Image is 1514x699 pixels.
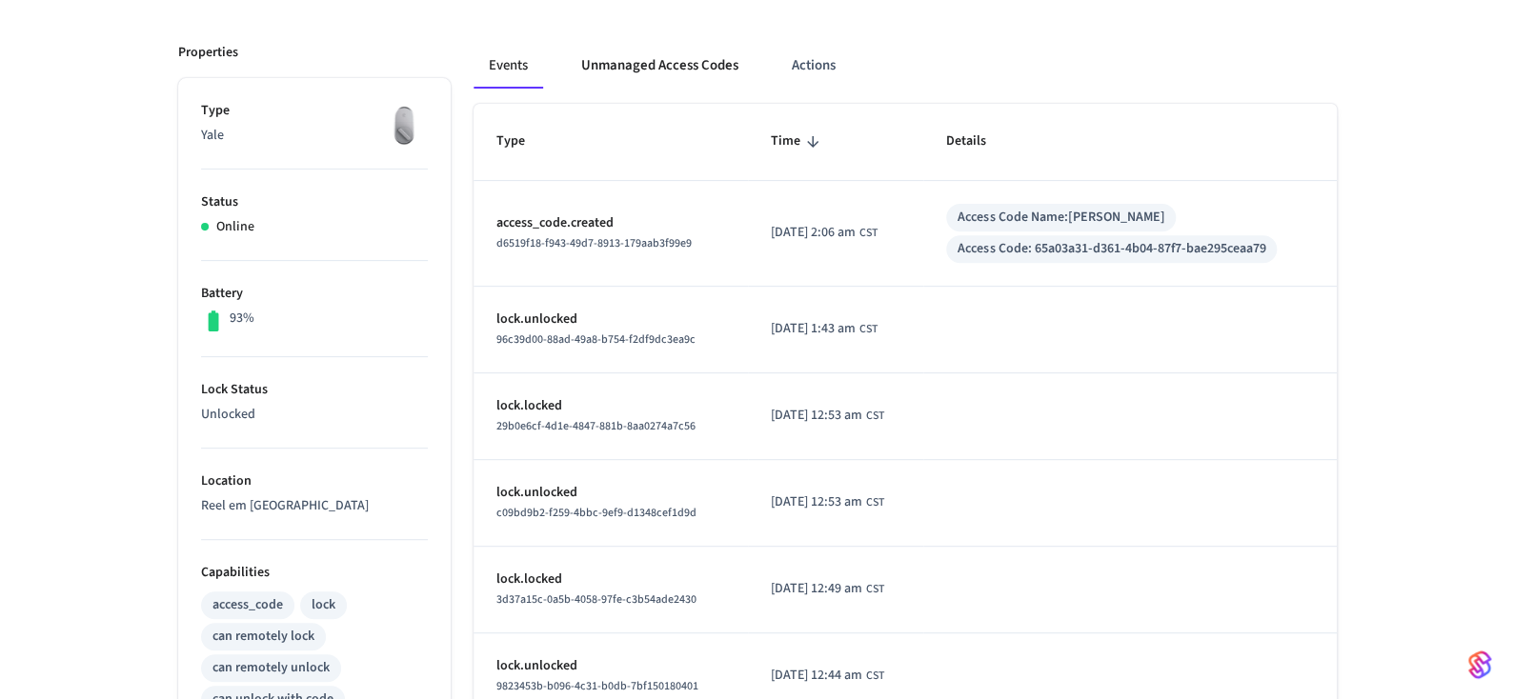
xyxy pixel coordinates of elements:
[201,471,428,491] p: Location
[958,208,1164,228] div: Access Code Name: [PERSON_NAME]
[496,483,725,503] p: lock.unlocked
[178,43,238,63] p: Properties
[771,406,862,426] span: [DATE] 12:53 am
[496,418,696,434] span: 29b0e6cf-4d1e-4847-881b-8aa0274a7c56
[201,284,428,304] p: Battery
[958,239,1265,259] div: Access Code: 65a03a31-d361-4b04-87f7-bae295ceaa79
[380,101,428,149] img: August Wifi Smart Lock 3rd Gen, Silver, Front
[771,492,862,512] span: [DATE] 12:53 am
[777,43,851,89] button: Actions
[201,496,428,516] p: Reel em [GEOGRAPHIC_DATA]
[859,321,878,338] span: CST
[496,235,692,251] span: d6519f18-f943-49d7-8913-179aab3f99e9
[201,101,428,121] p: Type
[771,579,862,599] span: [DATE] 12:49 am
[496,656,725,676] p: lock.unlocked
[496,678,698,694] span: 9823453b-b096-4c31-b0db-7bf150180401
[1468,649,1491,680] img: SeamLogoGradient.69752ec5.svg
[212,627,314,647] div: can remotely lock
[771,319,878,339] div: Asia/Shanghai
[201,563,428,583] p: Capabilities
[866,494,884,511] span: CST
[496,591,696,608] span: 3d37a15c-0a5b-4058-97fe-c3b54ade2430
[212,595,283,615] div: access_code
[866,668,884,685] span: CST
[771,319,856,339] span: [DATE] 1:43 am
[496,396,725,416] p: lock.locked
[771,127,825,156] span: Time
[496,569,725,589] p: lock.locked
[201,380,428,400] p: Lock Status
[496,310,725,330] p: lock.unlocked
[859,225,878,242] span: CST
[771,223,878,243] div: Asia/Shanghai
[771,666,884,686] div: Asia/Shanghai
[771,223,856,243] span: [DATE] 2:06 am
[866,408,884,425] span: CST
[866,581,884,598] span: CST
[216,217,254,237] p: Online
[496,213,725,233] p: access_code.created
[771,579,884,599] div: Asia/Shanghai
[201,126,428,146] p: Yale
[201,405,428,425] p: Unlocked
[771,492,884,512] div: Asia/Shanghai
[474,43,543,89] button: Events
[771,406,884,426] div: Asia/Shanghai
[496,331,696,348] span: 96c39d00-88ad-49a8-b754-f2df9dc3ea9c
[771,666,862,686] span: [DATE] 12:44 am
[212,658,330,678] div: can remotely unlock
[566,43,754,89] button: Unmanaged Access Codes
[496,127,550,156] span: Type
[230,309,254,329] p: 93%
[201,192,428,212] p: Status
[496,505,696,521] span: c09bd9b2-f259-4bbc-9ef9-d1348cef1d9d
[312,595,335,615] div: lock
[474,43,1337,89] div: ant example
[946,127,1011,156] span: Details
